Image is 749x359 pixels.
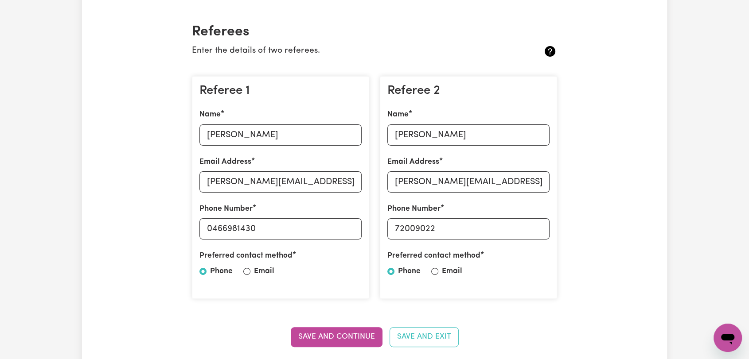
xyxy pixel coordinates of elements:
label: Phone Number [387,203,441,215]
label: Preferred contact method [199,250,293,262]
h3: Referee 1 [199,84,362,99]
h3: Referee 2 [387,84,550,99]
label: Email Address [199,156,251,168]
label: Phone [210,266,233,277]
label: Name [199,109,221,120]
label: Phone [398,266,421,277]
p: Enter the details of two referees. [192,45,496,58]
label: Phone Number [199,203,253,215]
label: Email [254,266,274,277]
iframe: Button to launch messaging window [714,324,742,352]
button: Save and Continue [291,327,382,347]
label: Email Address [387,156,439,168]
label: Preferred contact method [387,250,480,262]
label: Email [442,266,462,277]
h2: Referees [192,23,557,40]
button: Save and Exit [390,327,459,347]
label: Name [387,109,409,120]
